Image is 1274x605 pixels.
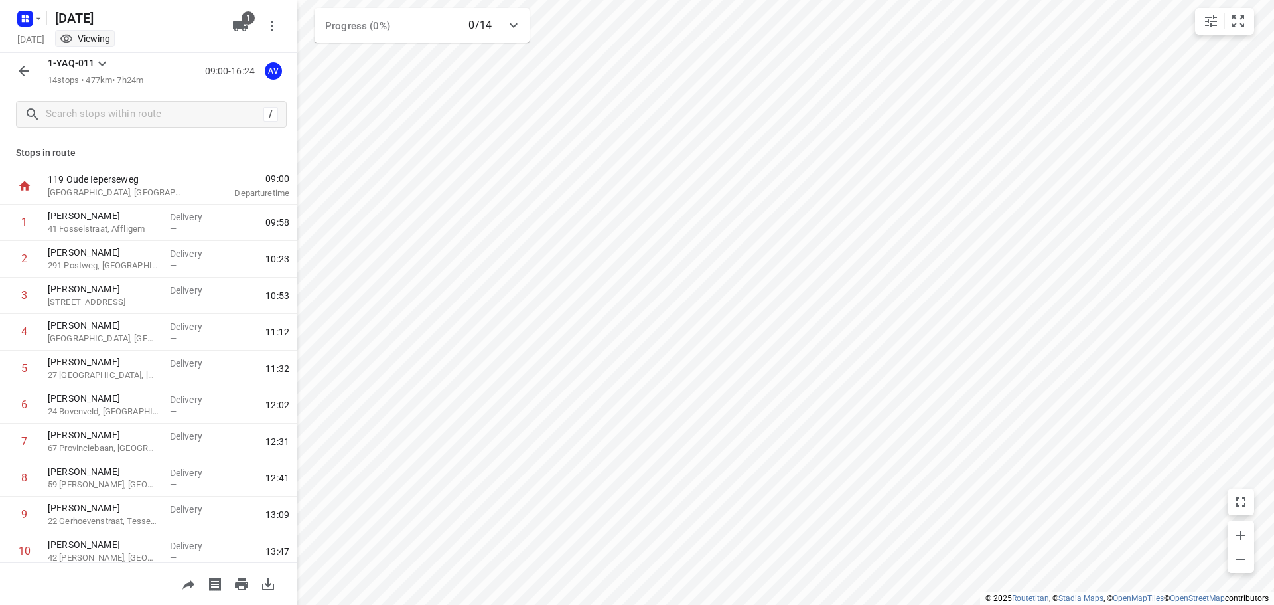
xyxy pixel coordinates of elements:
span: 1 [242,11,255,25]
p: [PERSON_NAME] [48,209,159,222]
div: 9 [21,508,27,521]
input: Search stops within route [46,104,263,125]
a: OpenMapTiles [1113,594,1164,603]
span: — [170,297,177,307]
span: — [170,333,177,343]
p: Delivery [170,357,219,370]
span: 09:00 [202,172,289,185]
p: 341 Chaussée Bara, Waterloo [48,332,159,345]
span: 12:31 [265,435,289,448]
span: Assigned to Axel Verzele [260,64,287,77]
span: 09:58 [265,216,289,229]
span: — [170,443,177,453]
p: 27 Sint-Annastraat, Overijse [48,369,159,382]
div: 8 [21,472,27,484]
div: Progress (0%)0/14 [315,8,530,43]
span: Print route [228,577,255,590]
p: [PERSON_NAME] [48,392,159,405]
p: [PERSON_NAME] [48,501,159,515]
span: — [170,553,177,562]
span: — [170,406,177,416]
div: small contained button group [1195,8,1254,35]
button: Fit zoom [1225,8,1251,35]
span: 12:41 [265,472,289,485]
p: Delivery [170,503,219,516]
button: 1 [227,13,253,39]
div: / [263,107,278,122]
p: 09:00-16:24 [205,64,260,78]
span: — [170,516,177,526]
p: Delivery [170,466,219,479]
a: Stadia Maps [1058,594,1103,603]
p: Departure time [202,187,289,200]
div: 3 [21,289,27,302]
p: 67 Provinciebaan, Hulshout [48,442,159,455]
p: Delivery [170,211,219,224]
p: [PERSON_NAME] [48,355,159,369]
span: 10:23 [265,252,289,266]
p: Stops in route [16,146,281,160]
span: 11:32 [265,362,289,375]
p: 119 Oude Ieperseweg [48,173,186,186]
p: 1-YAQ-011 [48,56,94,70]
div: 4 [21,325,27,338]
p: 41 Fosselstraat, Affligem [48,222,159,236]
p: Delivery [170,320,219,333]
span: — [170,479,177,489]
a: OpenStreetMap [1170,594,1225,603]
p: [PERSON_NAME] [48,319,159,332]
div: 1 [21,216,27,228]
p: Delivery [170,539,219,553]
p: 59 Jaak Lemmenslaan, Westerlo [48,478,159,491]
p: [PERSON_NAME] [48,282,159,296]
p: [PERSON_NAME] [48,538,159,551]
p: 42 Albrecht Rodenbachplantsoen, Turnhout [48,551,159,564]
p: [PERSON_NAME] [48,465,159,478]
p: [PERSON_NAME] [48,428,159,442]
p: 0/14 [468,17,492,33]
span: 13:47 [265,545,289,558]
p: 291 Postweg, Sint-Pieters-Leeuw [48,259,159,272]
p: Delivery [170,247,219,260]
p: Delivery [170,284,219,297]
span: Share route [175,577,202,590]
span: 10:53 [265,289,289,302]
p: 1 Place du Canestia, Nivelles [48,296,159,309]
div: 6 [21,398,27,411]
span: 11:12 [265,325,289,339]
span: 13:09 [265,508,289,521]
p: Delivery [170,393,219,406]
div: 2 [21,252,27,265]
div: 5 [21,362,27,375]
p: 22 Gerhoevenstraat, Tessenderlo-Ham [48,515,159,528]
span: — [170,224,177,234]
p: [GEOGRAPHIC_DATA], [GEOGRAPHIC_DATA] [48,186,186,199]
p: [PERSON_NAME] [48,246,159,259]
span: 12:02 [265,398,289,412]
p: 24 Bovenveld, [GEOGRAPHIC_DATA] [48,405,159,418]
p: Delivery [170,430,219,443]
button: Map settings [1198,8,1224,35]
div: 10 [19,545,31,557]
p: 14 stops • 477km • 7h24m [48,74,143,87]
span: Progress (0%) [325,20,390,32]
button: More [259,13,285,39]
li: © 2025 , © , © © contributors [985,594,1269,603]
span: Download route [255,577,281,590]
div: 7 [21,435,27,448]
a: Routetitan [1012,594,1049,603]
span: Print shipping labels [202,577,228,590]
div: You are currently in view mode. To make any changes, go to edit project. [60,32,110,45]
span: — [170,260,177,270]
span: — [170,370,177,380]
